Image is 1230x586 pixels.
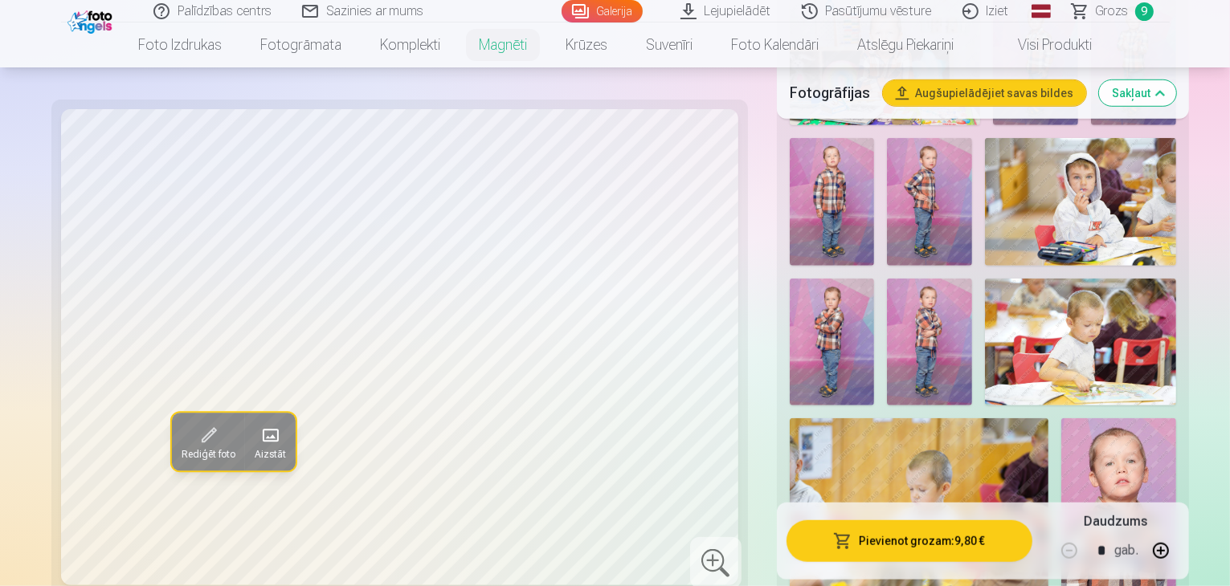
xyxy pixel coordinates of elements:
span: Grozs [1096,2,1129,21]
button: Sakļaut [1099,80,1176,106]
button: Rediģēt foto [172,413,245,470]
a: Atslēgu piekariņi [838,22,973,67]
a: Foto izdrukas [119,22,241,67]
span: 9 [1135,2,1154,21]
a: Suvenīri [627,22,712,67]
button: Augšupielādējiet savas bildes [883,80,1086,106]
span: Rediģēt foto [182,448,235,461]
h5: Daudzums [1084,512,1147,531]
img: /fa1 [67,6,116,34]
a: Komplekti [361,22,460,67]
h5: Fotogrāfijas [790,82,870,104]
a: Visi produkti [973,22,1111,67]
div: gab. [1114,531,1138,570]
a: Fotogrāmata [241,22,361,67]
span: Aizstāt [255,448,286,461]
a: Krūzes [546,22,627,67]
button: Aizstāt [245,413,296,470]
a: Magnēti [460,22,546,67]
button: Pievienot grozam:9,80 € [787,520,1032,562]
a: Foto kalendāri [712,22,838,67]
